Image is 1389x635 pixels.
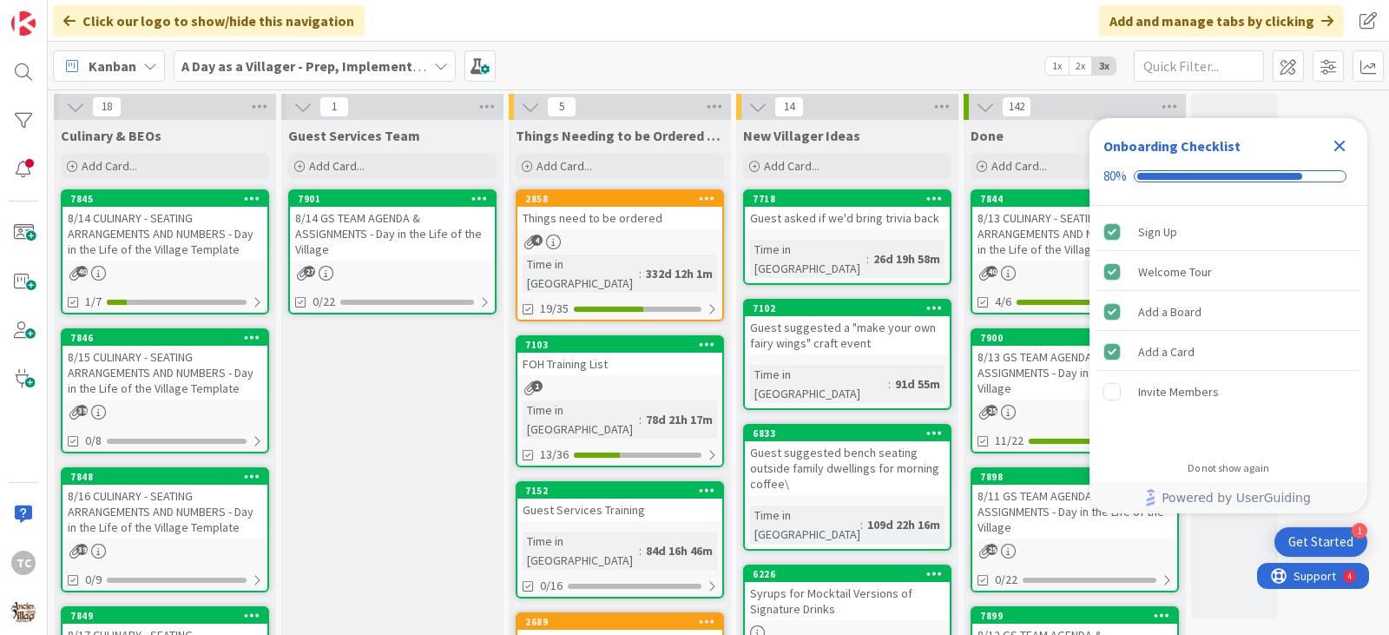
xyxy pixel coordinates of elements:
[745,207,950,229] div: Guest asked if we'd bring trivia back
[980,471,1177,483] div: 7898
[288,127,420,144] span: Guest Services Team
[517,337,722,375] div: 7103FOH Training List
[70,471,267,483] div: 7848
[540,300,569,318] span: 19/35
[89,56,136,76] span: Kanban
[745,441,950,495] div: Guest suggested bench seating outside family dwellings for morning coffee\
[972,608,1177,624] div: 7899
[863,515,945,534] div: 109d 22h 16m
[61,127,161,144] span: Culinary & BEOs
[540,446,569,464] span: 13/36
[753,302,950,314] div: 7102
[11,599,36,624] img: avatar
[1103,169,1353,184] div: Checklist progress: 80%
[1092,57,1116,75] span: 3x
[980,193,1177,205] div: 7844
[76,405,88,416] span: 39
[750,506,860,544] div: Time in [GEOGRAPHIC_DATA]
[1069,57,1092,75] span: 2x
[980,332,1177,344] div: 7900
[750,365,888,403] div: Time in [GEOGRAPHIC_DATA]
[1162,487,1311,508] span: Powered by UserGuiding
[523,255,639,293] div: Time in [GEOGRAPHIC_DATA]
[516,127,724,144] span: Things Needing to be Ordered - PUT IN CARD, Don't make new card
[517,499,722,521] div: Guest Services Training
[319,96,349,117] span: 1
[70,332,267,344] div: 7846
[63,608,267,624] div: 7849
[517,614,722,630] div: 2689
[1138,341,1195,362] div: Add a Card
[1096,293,1360,331] div: Add a Board is complete.
[63,191,267,207] div: 7845
[85,293,102,311] span: 1/7
[304,266,315,277] span: 27
[313,293,335,311] span: 0/22
[971,189,1179,314] a: 78448/13 CULINARY - SEATING ARRANGEMENTS AND NUMBERS - Day in the Life of the Village Template4/6
[642,264,717,283] div: 332d 12h 1m
[774,96,804,117] span: 14
[85,571,102,589] span: 0/9
[63,346,267,400] div: 8/15 CULINARY - SEATING ARRANGEMENTS AND NUMBERS - Day in the Life of the Village Template
[1045,57,1069,75] span: 1x
[531,235,543,246] span: 4
[1326,132,1353,160] div: Close Checklist
[995,432,1024,450] span: 11/22
[745,582,950,620] div: Syrups for Mocktail Versions of Signature Drinks
[971,467,1179,592] a: 78988/11 GS TEAM AGENDA & ASSIGNMENTS - Day in the Life of the Village0/22
[972,191,1177,207] div: 7844
[309,158,365,174] span: Add Card...
[517,191,722,207] div: 2858
[753,568,950,580] div: 6226
[63,330,267,346] div: 7846
[90,7,95,21] div: 4
[743,127,860,144] span: New Villager Ideas
[290,191,495,207] div: 7901
[70,193,267,205] div: 7845
[82,158,137,174] span: Add Card...
[639,264,642,283] span: :
[1288,533,1353,551] div: Get Started
[1089,482,1367,513] div: Footer
[639,410,642,429] span: :
[972,485,1177,539] div: 8/11 GS TEAM AGENDA & ASSIGNMENTS - Day in the Life of the Village
[743,189,951,285] a: 7718Guest asked if we'd bring trivia backTime in [GEOGRAPHIC_DATA]:26d 19h 58m
[745,301,950,354] div: 7102Guest suggested a "make your own fairy wings" craft event
[290,207,495,261] div: 8/14 GS TEAM AGENDA & ASSIGNMENTS - Day in the Life of the Village
[525,485,722,497] div: 7152
[1352,523,1367,539] div: 1
[298,193,495,205] div: 7901
[745,191,950,207] div: 7718
[11,11,36,36] img: Visit kanbanzone.com
[517,207,722,229] div: Things need to be ordered
[290,191,495,261] div: 79018/14 GS TEAM AGENDA & ASSIGNMENTS - Day in the Life of the Village
[745,191,950,229] div: 7718Guest asked if we'd bring trivia back
[1103,136,1241,156] div: Onboarding Checklist
[1138,301,1201,322] div: Add a Board
[36,3,79,23] span: Support
[516,189,724,321] a: 2858Things need to be orderedTime in [GEOGRAPHIC_DATA]:332d 12h 1m19/35
[517,483,722,499] div: 7152
[85,432,102,450] span: 0/8
[525,339,722,351] div: 7103
[991,158,1047,174] span: Add Card...
[986,266,997,277] span: 40
[972,346,1177,400] div: 8/13 GS TEAM AGENDA & ASSIGNMENTS - Day in the Life of the Village
[971,127,1004,144] span: Done
[869,249,945,268] div: 26d 19h 58m
[63,191,267,261] div: 78458/14 CULINARY - SEATING ARRANGEMENTS AND NUMBERS - Day in the Life of the Village Template
[980,610,1177,622] div: 7899
[745,566,950,620] div: 6226Syrups for Mocktail Versions of Signature Drinks
[995,571,1017,589] span: 0/22
[1098,482,1359,513] a: Powered by UserGuiding
[288,189,497,314] a: 79018/14 GS TEAM AGENDA & ASSIGNMENTS - Day in the Life of the Village0/22
[743,424,951,551] a: 6833Guest suggested bench seating outside family dwellings for morning coffee\Time in [GEOGRAPHIC...
[972,330,1177,400] div: 79008/13 GS TEAM AGENDA & ASSIGNMENTS - Day in the Life of the Village
[1089,206,1367,450] div: Checklist items
[753,193,950,205] div: 7718
[888,374,891,394] span: :
[743,299,951,410] a: 7102Guest suggested a "make your own fairy wings" craft eventTime in [GEOGRAPHIC_DATA]:91d 55m
[745,426,950,495] div: 6833Guest suggested bench seating outside family dwellings for morning coffee\
[523,532,639,570] div: Time in [GEOGRAPHIC_DATA]
[63,330,267,400] div: 78468/15 CULINARY - SEATING ARRANGEMENTS AND NUMBERS - Day in the Life of the Village Template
